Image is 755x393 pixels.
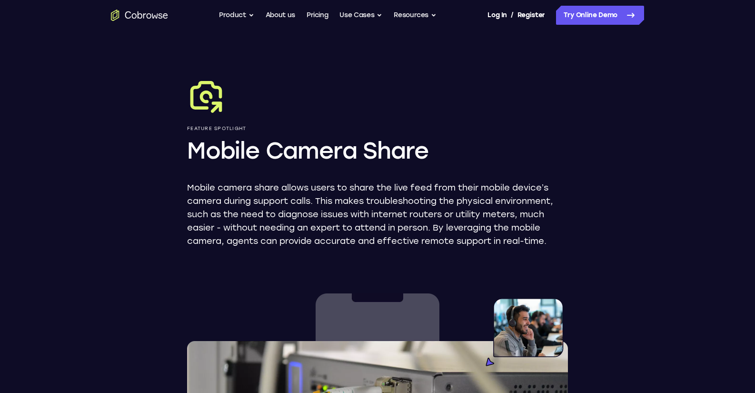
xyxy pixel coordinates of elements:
img: Mobile Camera Share [187,76,225,114]
p: Feature Spotlight [187,126,568,131]
button: Resources [394,6,437,25]
a: About us [266,6,295,25]
button: Use Cases [339,6,382,25]
a: Register [517,6,545,25]
a: Go to the home page [111,10,168,21]
a: Try Online Demo [556,6,644,25]
button: Product [219,6,254,25]
a: Log In [487,6,507,25]
p: Mobile camera share allows users to share the live feed from their mobile device’s camera during ... [187,181,568,248]
a: Pricing [307,6,328,25]
h1: Mobile Camera Share [187,135,568,166]
span: / [511,10,514,21]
